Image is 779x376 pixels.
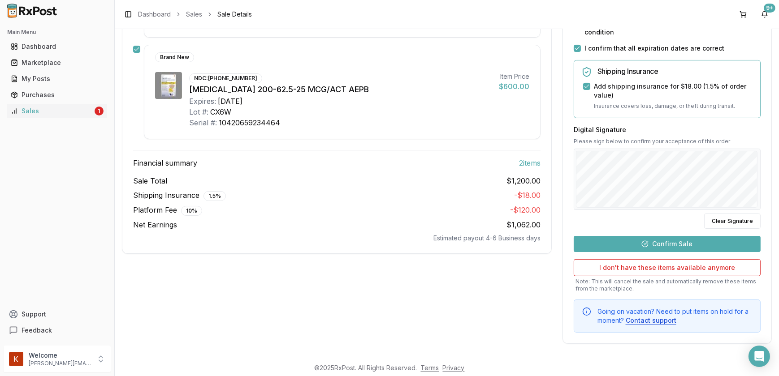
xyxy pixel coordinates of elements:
[133,190,226,201] span: Shipping Insurance
[597,68,753,75] h5: Shipping Insurance
[138,10,171,19] a: Dashboard
[7,87,107,103] a: Purchases
[133,175,167,186] span: Sale Total
[133,234,541,243] div: Estimated payout 4-6 Business days
[217,10,252,19] span: Sale Details
[506,220,541,229] span: $1,062.00
[9,352,23,366] img: User avatar
[626,316,676,325] button: Contact support
[7,29,107,36] h2: Main Menu
[203,191,226,201] div: 1.5 %
[4,88,111,102] button: Purchases
[574,259,761,276] button: I don't have these items available anymore
[499,72,529,81] div: Item Price
[133,158,197,168] span: Financial summary
[594,82,753,100] label: Add shipping insurance for $18.00 ( 1.5 % of order value)
[189,107,208,117] div: Lot #:
[218,96,242,107] div: [DATE]
[597,307,753,325] div: Going on vacation? Need to put items on hold for a moment?
[29,351,91,360] p: Welcome
[574,236,761,252] button: Confirm Sale
[95,107,104,115] div: 1
[757,7,772,21] button: 9+
[189,117,217,128] div: Serial #:
[11,42,104,51] div: Dashboard
[4,104,111,118] button: Sales1
[4,306,111,322] button: Support
[11,74,104,83] div: My Posts
[443,364,465,372] a: Privacy
[7,71,107,87] a: My Posts
[155,72,182,99] img: Trelegy Ellipta 200-62.5-25 MCG/ACT AEPB
[764,4,775,13] div: 9+
[181,206,202,216] div: 10 %
[584,44,724,53] label: I confirm that all expiration dates are correct
[186,10,202,19] a: Sales
[133,219,177,230] span: Net Earnings
[133,205,202,216] span: Platform Fee
[574,138,761,145] p: Please sign below to confirm your acceptance of this order
[594,102,753,111] p: Insurance covers loss, damage, or theft during transit.
[7,103,107,119] a: Sales1
[4,56,111,70] button: Marketplace
[11,90,104,99] div: Purchases
[22,326,52,335] span: Feedback
[29,360,91,367] p: [PERSON_NAME][EMAIL_ADDRESS][DOMAIN_NAME]
[704,214,761,229] button: Clear Signature
[11,58,104,67] div: Marketplace
[189,83,492,96] div: [MEDICAL_DATA] 200-62.5-25 MCG/ACT AEPB
[7,55,107,71] a: Marketplace
[506,175,541,186] span: $1,200.00
[4,39,111,54] button: Dashboard
[4,322,111,338] button: Feedback
[189,73,262,83] div: NDC: [PHONE_NUMBER]
[514,191,541,200] span: - $18.00
[421,364,439,372] a: Terms
[155,52,194,62] div: Brand New
[219,117,280,128] div: 10420659234464
[210,107,231,117] div: CX6W
[574,125,761,134] h3: Digital Signature
[574,278,761,292] p: Note: This will cancel the sale and automatically remove these items from the marketplace.
[138,10,252,19] nav: breadcrumb
[4,72,111,86] button: My Posts
[510,205,541,214] span: - $120.00
[519,158,541,168] span: 2 item s
[7,38,107,55] a: Dashboard
[499,81,529,92] div: $600.00
[11,107,93,115] div: Sales
[4,4,61,18] img: RxPost Logo
[749,346,770,367] div: Open Intercom Messenger
[189,96,216,107] div: Expires:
